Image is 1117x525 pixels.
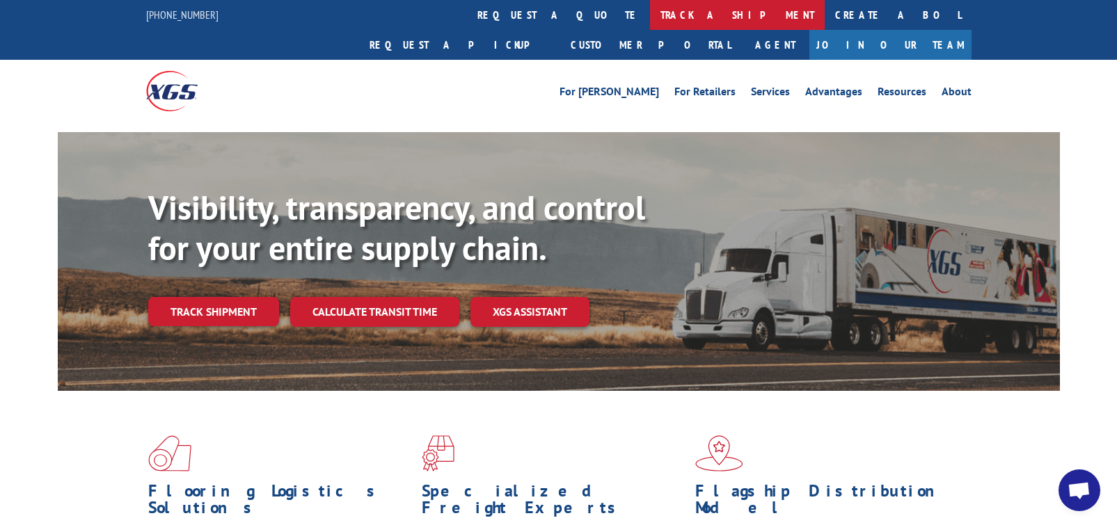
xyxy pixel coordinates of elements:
h1: Flagship Distribution Model [695,483,958,523]
a: For Retailers [674,86,736,102]
a: [PHONE_NUMBER] [146,8,219,22]
a: Services [751,86,790,102]
a: Track shipment [148,297,279,326]
a: About [942,86,972,102]
h1: Flooring Logistics Solutions [148,483,411,523]
img: xgs-icon-total-supply-chain-intelligence-red [148,435,191,471]
a: Resources [878,86,926,102]
a: Calculate transit time [290,297,459,327]
a: Open chat [1059,469,1100,511]
a: Customer Portal [560,30,741,60]
b: Visibility, transparency, and control for your entire supply chain. [148,186,645,269]
img: xgs-icon-flagship-distribution-model-red [695,435,743,471]
a: Agent [741,30,809,60]
h1: Specialized Freight Experts [422,483,685,523]
a: Request a pickup [359,30,560,60]
a: XGS ASSISTANT [470,297,589,327]
a: Join Our Team [809,30,972,60]
a: Advantages [805,86,862,102]
img: xgs-icon-focused-on-flooring-red [422,435,454,471]
a: For [PERSON_NAME] [560,86,659,102]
